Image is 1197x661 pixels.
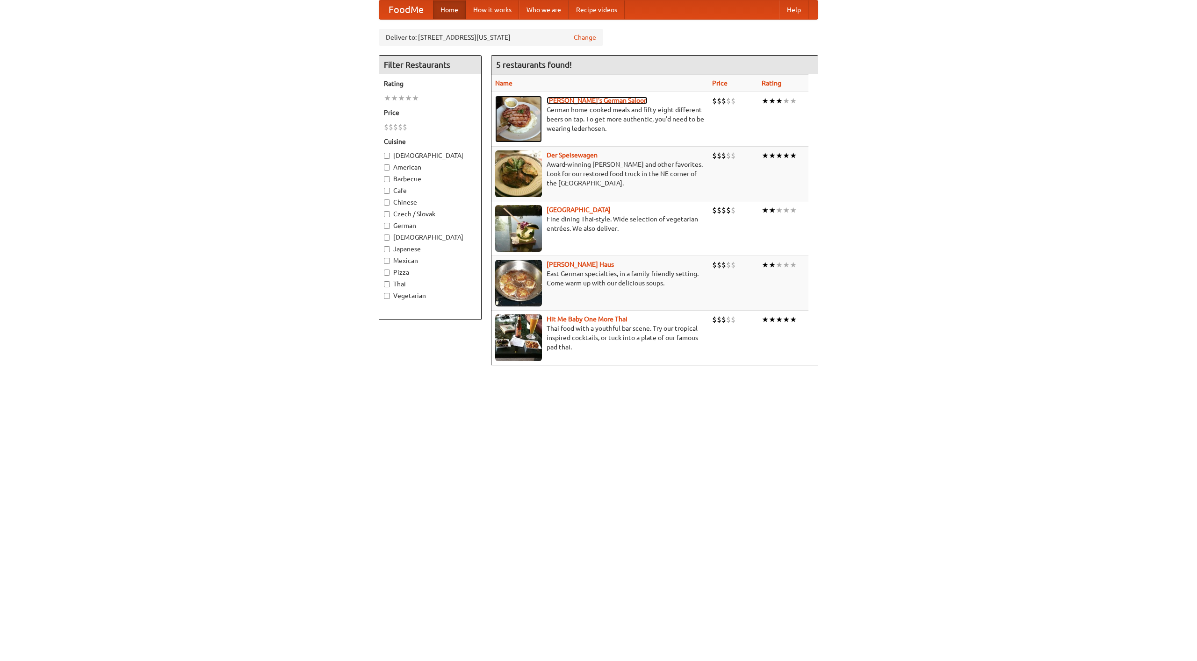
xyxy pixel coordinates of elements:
li: ★ [790,314,797,325]
li: ★ [762,314,769,325]
li: $ [726,96,731,106]
li: $ [731,314,736,325]
li: ★ [783,96,790,106]
li: ★ [769,314,776,325]
li: $ [712,205,717,215]
li: ★ [412,93,419,103]
a: Change [574,33,596,42]
li: $ [721,205,726,215]
li: ★ [769,260,776,270]
label: [DEMOGRAPHIC_DATA] [384,233,476,242]
input: German [384,223,390,229]
li: ★ [762,96,769,106]
li: $ [721,314,726,325]
li: ★ [790,260,797,270]
input: Czech / Slovak [384,211,390,217]
a: [PERSON_NAME] Haus [547,261,614,268]
img: babythai.jpg [495,314,542,361]
li: $ [712,150,717,161]
li: ★ [776,96,783,106]
li: ★ [776,150,783,161]
li: $ [717,205,721,215]
li: ★ [762,205,769,215]
input: Mexican [384,258,390,264]
ng-pluralize: 5 restaurants found! [496,60,572,69]
li: ★ [776,260,783,270]
li: ★ [790,96,797,106]
li: $ [726,314,731,325]
label: Barbecue [384,174,476,184]
p: Award-winning [PERSON_NAME] and other favorites. Look for our restored food truck in the NE corne... [495,160,705,188]
b: [PERSON_NAME]'s German Saloon [547,97,648,104]
li: ★ [783,150,790,161]
li: ★ [405,93,412,103]
img: kohlhaus.jpg [495,260,542,306]
label: Mexican [384,256,476,265]
h4: Filter Restaurants [379,56,481,74]
li: $ [393,122,398,132]
a: Rating [762,79,781,87]
a: Hit Me Baby One More Thai [547,315,627,323]
label: Cafe [384,186,476,195]
img: speisewagen.jpg [495,150,542,197]
a: Home [433,0,466,19]
h5: Cuisine [384,137,476,146]
li: $ [731,260,736,270]
a: Recipe videos [569,0,625,19]
input: Thai [384,281,390,287]
label: Pizza [384,268,476,277]
a: Der Speisewagen [547,151,598,159]
a: FoodMe [379,0,433,19]
input: American [384,164,390,171]
label: Czech / Slovak [384,209,476,219]
li: $ [731,150,736,161]
a: Who we are [519,0,569,19]
a: How it works [466,0,519,19]
input: Barbecue [384,176,390,182]
label: Thai [384,279,476,289]
li: $ [721,260,726,270]
input: Vegetarian [384,293,390,299]
label: Chinese [384,198,476,207]
li: $ [717,150,721,161]
p: East German specialties, in a family-friendly setting. Come warm up with our delicious soups. [495,269,705,288]
input: Pizza [384,270,390,276]
li: ★ [769,150,776,161]
li: ★ [762,150,769,161]
input: [DEMOGRAPHIC_DATA] [384,235,390,241]
li: $ [731,205,736,215]
li: ★ [769,96,776,106]
label: [DEMOGRAPHIC_DATA] [384,151,476,160]
li: ★ [783,260,790,270]
li: ★ [776,314,783,325]
li: $ [726,260,731,270]
li: $ [726,150,731,161]
li: ★ [783,205,790,215]
li: ★ [776,205,783,215]
input: Cafe [384,188,390,194]
li: $ [403,122,407,132]
li: $ [721,150,726,161]
li: ★ [790,205,797,215]
p: German home-cooked meals and fifty-eight different beers on tap. To get more authentic, you'd nee... [495,105,705,133]
li: ★ [783,314,790,325]
img: esthers.jpg [495,96,542,142]
li: ★ [391,93,398,103]
a: Name [495,79,512,87]
li: $ [398,122,403,132]
a: Help [779,0,808,19]
li: $ [712,96,717,106]
div: Deliver to: [STREET_ADDRESS][US_STATE] [379,29,603,46]
h5: Rating [384,79,476,88]
li: $ [731,96,736,106]
li: ★ [790,150,797,161]
li: ★ [769,205,776,215]
label: German [384,221,476,230]
input: Japanese [384,246,390,252]
a: [GEOGRAPHIC_DATA] [547,206,611,213]
label: Vegetarian [384,291,476,300]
